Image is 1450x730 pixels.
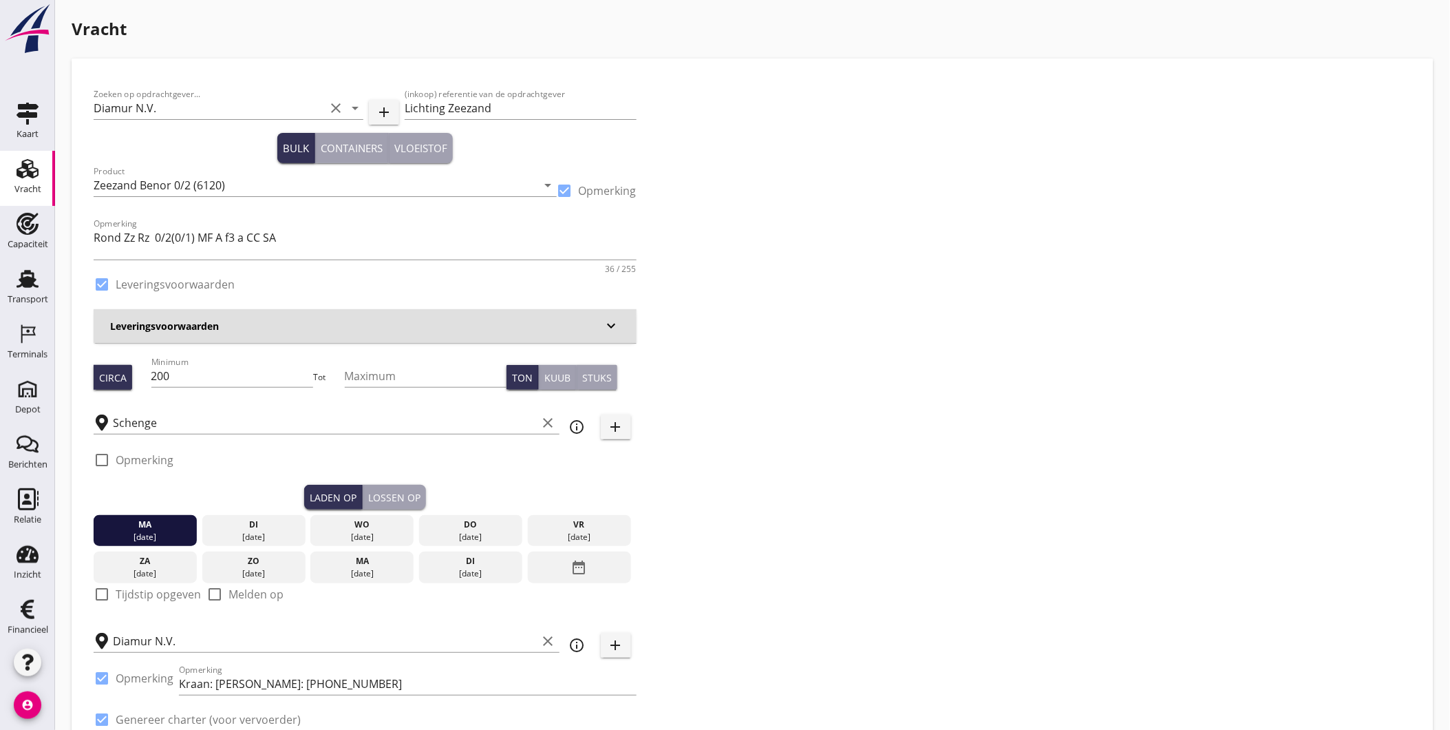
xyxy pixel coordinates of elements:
i: clear [540,415,557,431]
label: Opmerking [116,453,173,467]
label: Melden op [228,587,284,601]
label: Opmerking [579,184,637,198]
div: Ton [512,371,533,385]
div: Inzicht [14,570,41,579]
input: Maximum [345,365,507,387]
div: za [97,555,193,567]
label: Leveringsvoorwaarden [116,278,235,291]
i: clear [328,100,344,116]
div: Circa [99,371,127,385]
div: Laden op [310,490,356,505]
div: Kaart [17,129,39,138]
div: Financieel [8,625,48,634]
input: Zoeken op opdrachtgever... [94,97,325,119]
div: [DATE] [423,567,519,580]
div: vr [531,519,628,531]
div: [DATE] [531,531,628,543]
div: Vracht [14,185,41,194]
i: add [608,419,624,435]
div: [DATE] [206,567,302,580]
label: Opmerking [116,671,173,685]
div: Lossen op [368,490,420,505]
div: Terminals [8,350,47,359]
i: arrow_drop_down [540,177,557,194]
div: [DATE] [314,567,410,580]
input: Opmerking [179,673,637,695]
i: add [376,104,392,121]
div: Depot [15,405,41,414]
h1: Vracht [72,17,1433,41]
div: Stuks [582,371,612,385]
div: di [423,555,519,567]
div: ma [314,555,410,567]
h3: Leveringsvoorwaarden [110,319,604,333]
button: Ton [507,365,539,390]
div: zo [206,555,302,567]
div: [DATE] [97,531,193,543]
i: keyboard_arrow_down [604,317,620,334]
button: Laden op [304,485,363,510]
img: logo-small.a267ee39.svg [3,3,52,54]
input: Losplaats [113,630,537,652]
div: wo [314,519,410,531]
label: Tijdstip opgeven [116,587,201,601]
div: Containers [321,140,383,156]
div: 36 / 255 [606,265,637,273]
div: Berichten [8,460,47,469]
button: Circa [94,365,132,390]
i: date_range [571,555,588,580]
i: account_circle [14,691,41,719]
div: [DATE] [314,531,410,543]
div: Tot [313,371,345,384]
input: Product [94,174,537,196]
div: [DATE] [206,531,302,543]
div: ma [97,519,193,531]
div: di [206,519,302,531]
button: Lossen op [363,485,426,510]
div: Kuub [544,371,571,385]
button: Kuub [539,365,577,390]
button: Stuks [577,365,617,390]
i: info_outline [569,637,586,654]
button: Vloeistof [389,133,453,163]
div: Relatie [14,515,41,524]
textarea: Opmerking [94,227,637,260]
i: add [608,637,624,654]
button: Containers [315,133,389,163]
div: Transport [8,295,48,304]
div: do [423,519,519,531]
button: Bulk [277,133,315,163]
input: Laadplaats [113,412,537,434]
div: [DATE] [423,531,519,543]
input: Minimum [151,365,314,387]
i: info_outline [569,419,586,435]
label: Genereer charter (voor vervoerder) [116,713,301,727]
i: clear [540,633,557,649]
div: Bulk [283,140,309,156]
div: [DATE] [97,567,193,580]
i: arrow_drop_down [347,100,363,116]
div: Capaciteit [8,240,48,249]
div: Vloeistof [394,140,447,156]
input: (inkoop) referentie van de opdrachtgever [405,97,636,119]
